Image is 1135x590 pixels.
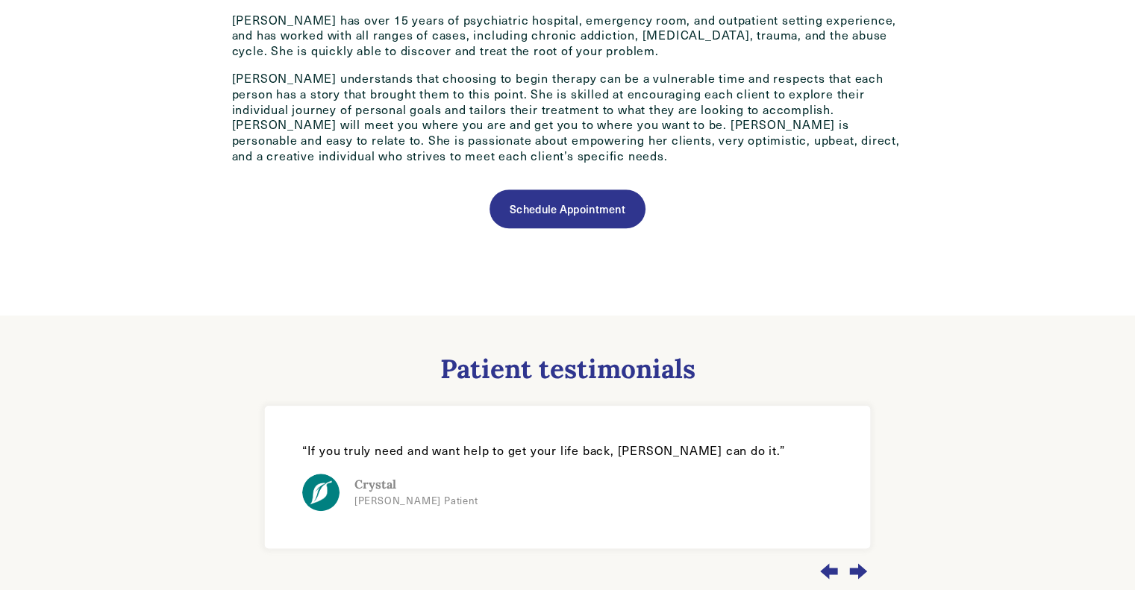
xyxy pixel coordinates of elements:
[354,477,478,492] h3: Crystal
[257,353,878,386] h3: Patient testimonials
[490,189,645,228] a: Schedule Appointment
[302,474,340,511] img: IvyLane-whiteLeaf-greenCircle.png
[354,495,478,507] p: [PERSON_NAME] Patient
[232,13,904,59] p: [PERSON_NAME] has over 15 years of psychiatric hospital, emergency room, and outpatient setting e...
[232,71,904,164] p: [PERSON_NAME] understands that choosing to begin therapy can be a vulnerable time and respects th...
[302,443,833,459] p: “If you truly need and want help to get your life back, [PERSON_NAME] can do it.”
